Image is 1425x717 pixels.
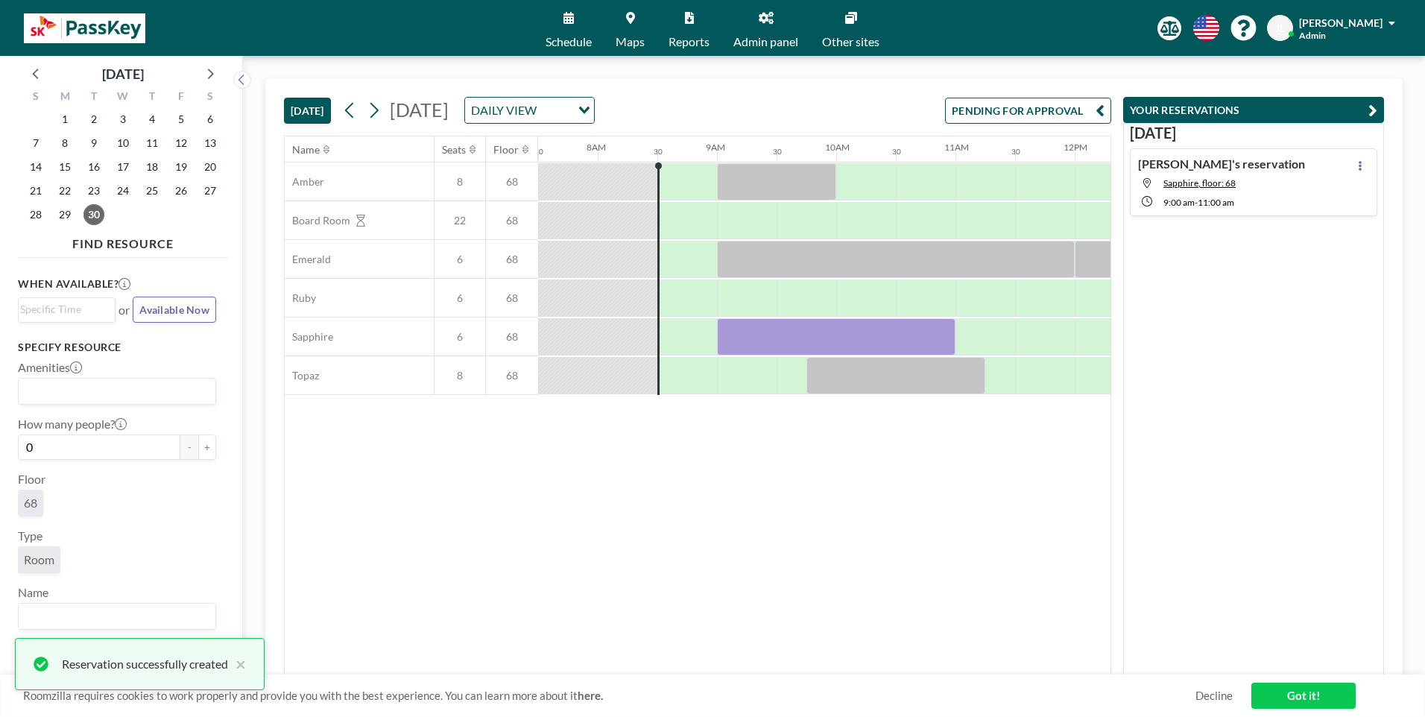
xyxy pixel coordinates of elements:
[1163,177,1236,189] span: Sapphire, floor: 68
[285,214,350,227] span: Board Room
[1195,197,1198,208] span: -
[546,36,592,48] span: Schedule
[435,214,485,227] span: 22
[200,157,221,177] span: Saturday, September 20, 2025
[945,98,1111,124] button: PENDING FOR APPROVAL
[166,88,195,107] div: F
[18,585,48,600] label: Name
[54,157,75,177] span: Monday, September 15, 2025
[142,157,162,177] span: Thursday, September 18, 2025
[18,360,82,375] label: Amenities
[435,369,485,382] span: 8
[1138,157,1305,171] h4: [PERSON_NAME]'s reservation
[435,175,485,189] span: 8
[54,204,75,225] span: Monday, September 29, 2025
[465,98,594,123] div: Search for option
[25,204,46,225] span: Sunday, September 28, 2025
[119,303,130,318] span: or
[18,230,228,251] h4: FIND RESOURCE
[1011,147,1020,157] div: 30
[1299,30,1326,41] span: Admin
[113,109,133,130] span: Wednesday, September 3, 2025
[1163,197,1195,208] span: 9:00 AM
[171,180,192,201] span: Friday, September 26, 2025
[113,133,133,154] span: Wednesday, September 10, 2025
[706,142,725,153] div: 9AM
[137,88,166,107] div: T
[102,63,144,84] div: [DATE]
[83,204,104,225] span: Tuesday, September 30, 2025
[195,88,224,107] div: S
[19,604,215,629] div: Search for option
[390,98,449,121] span: [DATE]
[541,101,569,120] input: Search for option
[19,298,115,320] div: Search for option
[23,689,1195,703] span: Roomzilla requires cookies to work properly and provide you with the best experience. You can lea...
[486,214,538,227] span: 68
[20,607,207,626] input: Search for option
[113,157,133,177] span: Wednesday, September 17, 2025
[171,157,192,177] span: Friday, September 19, 2025
[25,157,46,177] span: Sunday, September 14, 2025
[442,143,466,157] div: Seats
[83,180,104,201] span: Tuesday, September 23, 2025
[113,180,133,201] span: Wednesday, September 24, 2025
[109,88,138,107] div: W
[54,180,75,201] span: Monday, September 22, 2025
[200,133,221,154] span: Saturday, September 13, 2025
[435,291,485,305] span: 6
[587,142,606,153] div: 8AM
[944,142,969,153] div: 11AM
[1130,124,1377,142] h3: [DATE]
[1275,22,1285,35] span: JL
[1251,683,1356,709] a: Got it!
[486,330,538,344] span: 68
[486,253,538,266] span: 68
[892,147,901,157] div: 30
[133,297,216,323] button: Available Now
[228,655,246,673] button: close
[62,655,228,673] div: Reservation successfully created
[486,291,538,305] span: 68
[285,175,324,189] span: Amber
[200,180,221,201] span: Saturday, September 27, 2025
[24,496,37,510] span: 68
[142,180,162,201] span: Thursday, September 25, 2025
[18,528,42,543] label: Type
[669,36,710,48] span: Reports
[180,435,198,460] button: -
[24,13,145,43] img: organization-logo
[25,180,46,201] span: Sunday, September 21, 2025
[171,109,192,130] span: Friday, September 5, 2025
[25,133,46,154] span: Sunday, September 7, 2025
[83,109,104,130] span: Tuesday, September 2, 2025
[83,133,104,154] span: Tuesday, September 9, 2025
[733,36,798,48] span: Admin panel
[83,157,104,177] span: Tuesday, September 16, 2025
[198,435,216,460] button: +
[18,417,127,432] label: How many people?
[493,143,519,157] div: Floor
[80,88,109,107] div: T
[773,147,782,157] div: 30
[486,175,538,189] span: 68
[139,303,209,316] span: Available Now
[534,147,543,157] div: 30
[292,143,320,157] div: Name
[1195,689,1233,703] a: Decline
[51,88,80,107] div: M
[1299,16,1383,29] span: [PERSON_NAME]
[20,382,207,401] input: Search for option
[1064,142,1087,153] div: 12PM
[468,101,540,120] span: DAILY VIEW
[284,98,331,124] button: [DATE]
[825,142,850,153] div: 10AM
[20,301,107,318] input: Search for option
[19,379,215,404] div: Search for option
[22,88,51,107] div: S
[616,36,645,48] span: Maps
[200,109,221,130] span: Saturday, September 6, 2025
[654,147,663,157] div: 30
[54,133,75,154] span: Monday, September 8, 2025
[285,369,319,382] span: Topaz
